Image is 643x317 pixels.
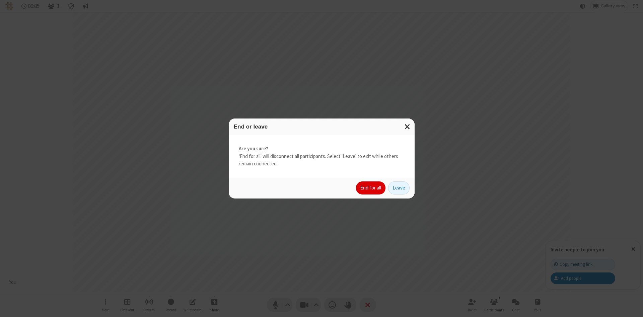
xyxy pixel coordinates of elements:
strong: Are you sure? [239,145,405,153]
button: End for all [356,181,385,195]
button: Leave [388,181,410,195]
div: 'End for all' will disconnect all participants. Select 'Leave' to exit while others remain connec... [229,135,415,178]
h3: End or leave [234,124,410,130]
button: Close modal [401,118,415,135]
